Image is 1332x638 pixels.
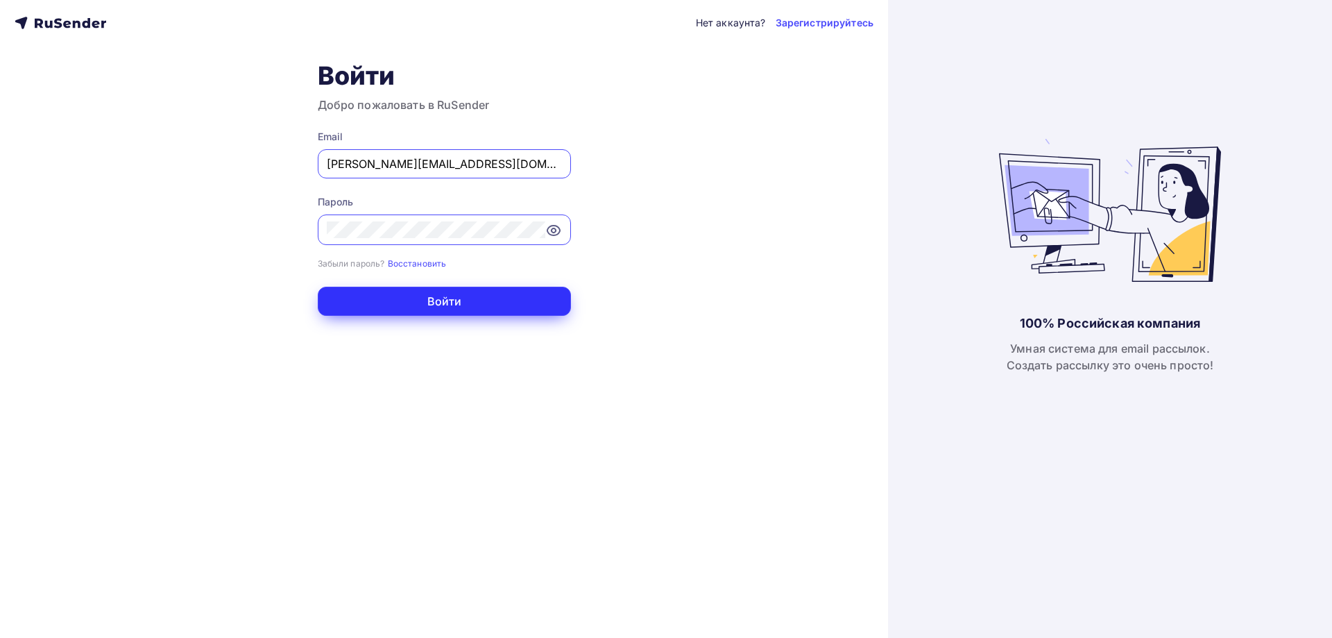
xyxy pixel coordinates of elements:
div: Email [318,130,571,144]
h1: Войти [318,60,571,91]
small: Восстановить [388,258,447,269]
small: Забыли пароль? [318,258,385,269]
div: 100% Российская компания [1020,315,1200,332]
input: Укажите свой email [327,156,562,172]
button: Войти [318,287,571,316]
div: Пароль [318,195,571,209]
div: Умная система для email рассылок. Создать рассылку это очень просто! [1007,340,1214,373]
div: Нет аккаунта? [696,16,766,30]
a: Зарегистрируйтесь [776,16,873,30]
a: Восстановить [388,257,447,269]
h3: Добро пожаловать в RuSender [318,96,571,113]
